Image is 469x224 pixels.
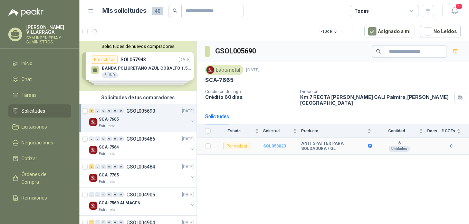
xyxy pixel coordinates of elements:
[113,192,118,197] div: 0
[375,124,427,138] th: Cantidad
[215,46,257,57] h3: GSOL005690
[21,139,53,146] span: Negociaciones
[89,192,94,197] div: 0
[205,77,233,84] p: SCA-7665
[21,107,45,115] span: Solicitudes
[389,146,410,152] div: Unidades
[26,25,71,34] p: [PERSON_NAME] VILLARRAGA
[107,136,112,141] div: 0
[95,136,100,141] div: 0
[95,192,100,197] div: 0
[118,164,124,169] div: 0
[99,116,119,123] p: SCA-7665
[89,202,97,210] img: Company Logo
[89,164,94,169] div: 5
[21,60,32,67] span: Inicio
[182,136,194,142] p: [DATE]
[455,3,463,10] span: 1
[21,75,32,83] span: Chat
[364,25,414,38] button: Asignado a mi
[89,174,97,182] img: Company Logo
[89,109,94,113] div: 1
[205,65,243,75] div: Estrumetal
[21,171,65,186] span: Órdenes de Compra
[173,8,178,13] span: search
[300,89,452,94] p: Dirección
[89,146,97,154] img: Company Logo
[99,151,116,157] p: Estrumetal
[375,141,423,146] b: 6
[99,200,141,206] p: SCA-7569 ALMACEN
[207,66,214,74] img: Company Logo
[301,129,366,133] span: Producto
[107,192,112,197] div: 0
[420,25,461,38] button: No Leídos
[126,164,155,169] p: GSOL005484
[113,136,118,141] div: 0
[319,26,359,37] div: 1 - 10 de 10
[89,135,195,157] a: 0 0 0 0 0 0 GSOL005486[DATE] Company LogoSCA-7564Estrumetal
[79,41,197,91] div: Solicitudes de nuevos compradoresPor cotizarSOL057943[DATE] BANDA POLIURETANO AZUL COBALTO 1.5MM ...
[300,94,452,106] p: Km 7 RECTA [PERSON_NAME] CALI Palmira , [PERSON_NAME][GEOGRAPHIC_DATA]
[82,44,194,49] button: Solicitudes de nuevos compradores
[101,136,106,141] div: 0
[8,8,44,17] img: Logo peakr
[246,67,260,73] p: [DATE]
[118,136,124,141] div: 0
[21,123,47,131] span: Licitaciones
[99,123,116,129] p: Estrumetal
[21,194,47,202] span: Remisiones
[182,108,194,114] p: [DATE]
[102,6,146,16] h1: Mis solicitudes
[8,73,71,86] a: Chat
[263,129,291,133] span: Solicitud
[205,89,295,94] p: Condición de pago
[107,109,112,113] div: 0
[8,191,71,204] a: Remisiones
[215,129,253,133] span: Estado
[215,124,263,138] th: Estado
[89,118,97,126] img: Company Logo
[8,152,71,165] a: Cotizar
[118,109,124,113] div: 0
[182,164,194,170] p: [DATE]
[441,143,461,150] b: 0
[441,129,455,133] span: # COTs
[99,179,116,185] p: Estrumetal
[375,129,418,133] span: Cantidad
[101,164,106,169] div: 0
[263,144,286,149] a: SOL058023
[126,136,155,141] p: GSOL005486
[263,124,301,138] th: Solicitud
[427,124,441,138] th: Docs
[113,164,118,169] div: 0
[376,49,381,54] span: search
[223,142,250,150] div: Por cotizar
[8,57,71,70] a: Inicio
[301,124,375,138] th: Producto
[89,107,195,129] a: 1 0 0 0 0 0 GSOL005690[DATE] Company LogoSCA-7665Estrumetal
[107,164,112,169] div: 0
[89,136,94,141] div: 0
[89,163,195,185] a: 5 0 0 0 0 0 GSOL005484[DATE] Company LogoSCA-7785Estrumetal
[8,168,71,189] a: Órdenes de Compra
[126,192,155,197] p: GSOL004905
[95,109,100,113] div: 0
[8,207,71,220] a: Configuración
[126,109,155,113] p: GSOL005690
[301,141,366,152] b: ANTI SPATTER PARA SOLDADURA / GL
[89,191,195,213] a: 0 0 0 0 0 0 GSOL004905[DATE] Company LogoSCA-7569 ALMACENEstrumetal
[8,136,71,149] a: Negociaciones
[152,7,163,15] span: 40
[8,89,71,102] a: Tareas
[95,164,100,169] div: 0
[113,109,118,113] div: 0
[99,207,116,213] p: Estrumetal
[99,144,119,151] p: SCA-7564
[205,94,295,100] p: Crédito 60 días
[441,124,469,138] th: # COTs
[8,120,71,133] a: Licitaciones
[205,113,229,120] div: Solicitudes
[101,192,106,197] div: 0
